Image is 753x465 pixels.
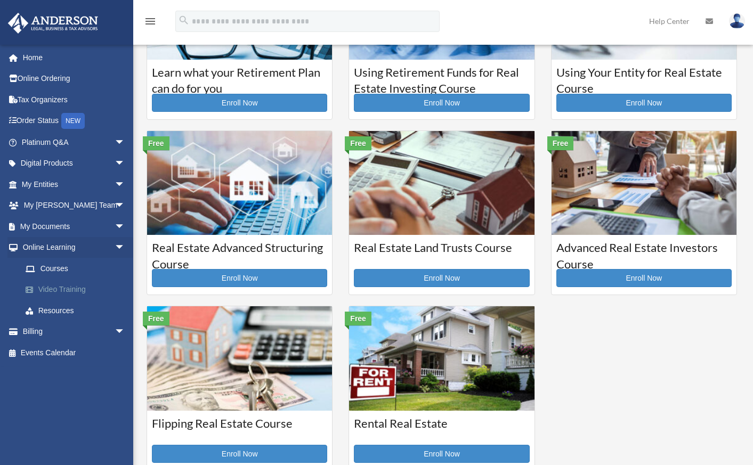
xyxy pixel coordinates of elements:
[7,237,141,258] a: Online Learningarrow_drop_down
[152,445,327,463] a: Enroll Now
[115,216,136,238] span: arrow_drop_down
[354,240,529,266] h3: Real Estate Land Trusts Course
[115,153,136,175] span: arrow_drop_down
[143,136,169,150] div: Free
[61,113,85,129] div: NEW
[144,15,157,28] i: menu
[354,64,529,91] h3: Using Retirement Funds for Real Estate Investing Course
[143,312,169,325] div: Free
[15,258,136,279] a: Courses
[556,94,732,112] a: Enroll Now
[7,132,141,153] a: Platinum Q&Aarrow_drop_down
[547,136,574,150] div: Free
[152,415,327,442] h3: Flipping Real Estate Course
[5,13,101,34] img: Anderson Advisors Platinum Portal
[7,174,141,195] a: My Entitiesarrow_drop_down
[7,195,141,216] a: My [PERSON_NAME] Teamarrow_drop_down
[115,321,136,343] span: arrow_drop_down
[152,269,327,287] a: Enroll Now
[729,13,745,29] img: User Pic
[152,240,327,266] h3: Real Estate Advanced Structuring Course
[115,132,136,153] span: arrow_drop_down
[7,153,141,174] a: Digital Productsarrow_drop_down
[152,94,327,112] a: Enroll Now
[144,19,157,28] a: menu
[115,237,136,259] span: arrow_drop_down
[354,415,529,442] h3: Rental Real Estate
[556,240,732,266] h3: Advanced Real Estate Investors Course
[152,64,327,91] h3: Learn what your Retirement Plan can do for you
[556,64,732,91] h3: Using Your Entity for Real Estate Course
[7,68,141,89] a: Online Ordering
[115,174,136,195] span: arrow_drop_down
[345,312,371,325] div: Free
[115,195,136,217] span: arrow_drop_down
[7,110,141,132] a: Order StatusNEW
[354,94,529,112] a: Enroll Now
[345,136,371,150] div: Free
[354,269,529,287] a: Enroll Now
[354,445,529,463] a: Enroll Now
[15,300,141,321] a: Resources
[556,269,732,287] a: Enroll Now
[7,47,141,68] a: Home
[15,279,141,300] a: Video Training
[7,216,141,237] a: My Documentsarrow_drop_down
[7,321,141,342] a: Billingarrow_drop_down
[7,89,141,110] a: Tax Organizers
[7,342,141,363] a: Events Calendar
[178,14,190,26] i: search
